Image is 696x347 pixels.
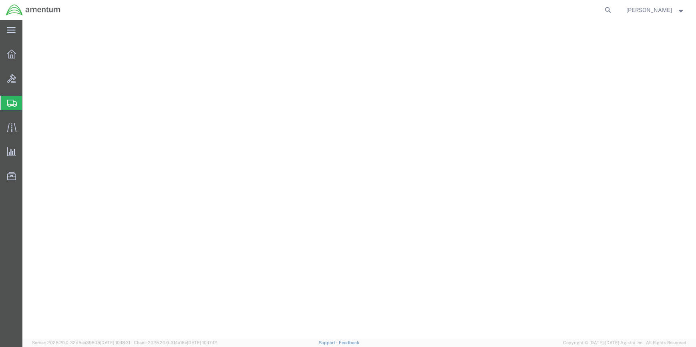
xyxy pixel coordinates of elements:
a: Support [319,340,339,345]
span: Client: 2025.20.0-314a16e [134,340,217,345]
img: logo [6,4,61,16]
span: [DATE] 10:17:12 [187,340,217,345]
span: Server: 2025.20.0-32d5ea39505 [32,340,130,345]
span: Copyright © [DATE]-[DATE] Agistix Inc., All Rights Reserved [563,339,686,346]
span: Donald Frederiksen [626,6,672,14]
button: [PERSON_NAME] [626,5,685,15]
iframe: FS Legacy Container [22,20,696,339]
a: Feedback [339,340,359,345]
span: [DATE] 10:18:31 [100,340,130,345]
